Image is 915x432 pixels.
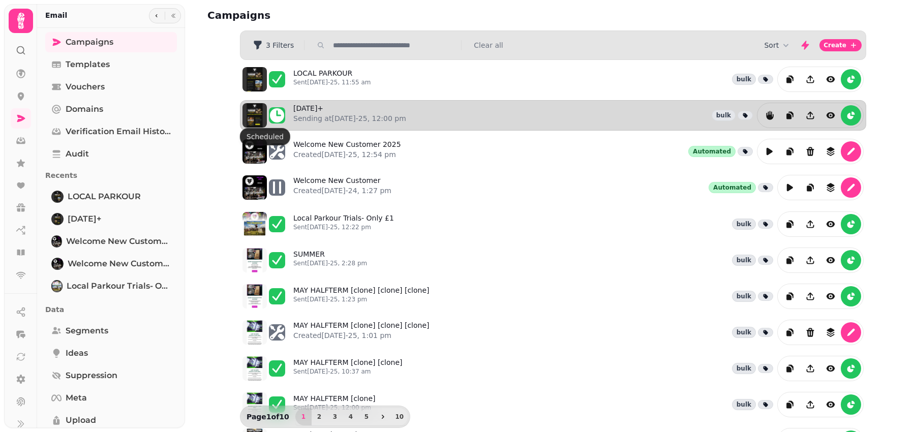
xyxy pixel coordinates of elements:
p: Created [DATE]-25, 1:01 pm [293,330,430,341]
p: Sent [DATE]-25, 12:00 pm [293,404,376,412]
a: Templates [45,54,177,75]
nav: Pagination [295,408,408,425]
div: Scheduled [240,128,290,145]
div: bulk [712,110,736,121]
button: edit [841,177,861,198]
p: Created [DATE]-24, 1:27 pm [293,186,391,196]
span: 10 [395,414,404,420]
button: 2 [311,408,327,425]
img: aHR0cHM6Ly9zdGFtcGVkZS1zZXJ2aWNlLXByb2QtdGVtcGxhdGUtcHJldmlld3MuczMuZXUtd2VzdC0xLmFtYXpvbmF3cy5jb... [242,175,267,200]
button: duplicate [780,322,800,343]
span: Local Parkour Trials- Only £1 [67,280,171,292]
p: Page 1 of 10 [242,412,293,422]
span: 2 [315,414,323,420]
a: Local Parkour Trials- Only £1Sent[DATE]-25, 12:22 pm [293,213,394,235]
div: Automated [709,182,756,193]
img: Local Parkour Trials- Only £1 [52,281,62,291]
a: Welcome New Customer 2025Created[DATE]-25, 12:54 pm [293,139,401,164]
button: reports [841,250,861,270]
img: LOCAL PARKOUR [52,192,63,202]
button: duplicate [780,105,800,126]
button: view [820,358,841,379]
a: Welcome New CustomerWelcome New Customer [45,254,177,274]
span: Segments [66,325,108,337]
button: Create [819,39,862,51]
span: 4 [347,414,355,420]
h2: Campaigns [207,8,403,22]
span: Upload [66,414,96,426]
img: aHR0cHM6Ly9zdGFtcGVkZS1zZXJ2aWNlLXByb2QtdGVtcGxhdGUtcHJldmlld3MuczMuZXUtd2VzdC0xLmFtYXpvbmF3cy5jb... [242,320,267,345]
button: Share campaign preview [800,214,820,234]
button: duplicate [780,141,800,162]
button: duplicate [780,358,800,379]
button: reports [841,214,861,234]
span: Verification email history [66,126,171,138]
button: view [820,286,841,306]
button: Share campaign preview [800,358,820,379]
div: bulk [732,291,756,302]
span: 5 [362,414,371,420]
button: Share campaign preview [800,394,820,415]
div: Automated [688,146,736,157]
p: Sent [DATE]-25, 12:22 pm [293,223,394,231]
img: aHR0cHM6Ly9zdGFtcGVkZS1zZXJ2aWNlLXByb2QtdGVtcGxhdGUtcHJldmlld3MuczMuZXUtd2VzdC0xLmFtYXpvbmF3cy5jb... [242,356,267,381]
span: 3 Filters [266,42,294,49]
p: Created [DATE]-25, 12:54 pm [293,149,401,160]
button: view [820,394,841,415]
p: Sent [DATE]-25, 11:55 am [293,78,371,86]
img: aHR0cHM6Ly9zdGFtcGVkZS1zZXJ2aWNlLXByb2QtdGVtcGxhdGUtcHJldmlld3MuczMuZXUtd2VzdC0xLmFtYXpvbmF3cy5jb... [242,139,267,164]
button: revisions [820,141,841,162]
div: bulk [732,219,756,230]
button: edit [841,141,861,162]
a: MAY HALFTERM [clone] [clone] [clone]Sent[DATE]-25, 1:23 pm [293,285,430,307]
button: revisions [820,322,841,343]
img: aHR0cHM6Ly9zdGFtcGVkZS1zZXJ2aWNlLXByb2QtdGVtcGxhdGUtcHJldmlld3MuczMuZXUtd2VzdC0xLmFtYXpvbmF3cy5jb... [242,212,267,236]
div: bulk [732,363,756,374]
button: Delete [800,141,820,162]
button: reports [759,105,780,126]
button: reports [841,358,861,379]
a: Welcome New Customer 2025Welcome New Customer 2025 [45,231,177,252]
button: Share campaign preview [800,69,820,89]
button: duplicate [780,69,800,89]
span: Templates [66,58,110,71]
button: duplicate [780,394,800,415]
a: Domains [45,99,177,119]
a: MAY HALFTERM [clone]Sent[DATE]-25, 12:00 pm [293,393,376,416]
button: edit [780,177,800,198]
p: Sent [DATE]-25, 10:37 am [293,367,403,376]
div: bulk [732,74,756,85]
span: Welcome New Customer [68,258,171,270]
a: Campaigns [45,32,177,52]
img: aHR0cHM6Ly9zdGFtcGVkZS1zZXJ2aWNlLXByb2QtdGVtcGxhdGUtcHJldmlld3MuczMuZXUtd2VzdC0xLmFtYXpvbmF3cy5jb... [242,67,267,91]
span: Audit [66,148,89,160]
img: aHR0cHM6Ly9zdGFtcGVkZS1zZXJ2aWNlLXByb2QtdGVtcGxhdGUtcHJldmlld3MuczMuZXUtd2VzdC0xLmFtYXpvbmF3cy5jb... [242,284,267,308]
a: Audit [45,144,177,164]
button: view [820,69,841,89]
p: Sending at [DATE]-25, 12:00 pm [293,113,406,124]
a: Upload [45,410,177,430]
img: aHR0cHM6Ly9zdGFtcGVkZS1zZXJ2aWNlLXByb2QtdGVtcGxhdGUtcHJldmlld3MuczMuZXUtd2VzdC0xLmFtYXpvbmF3cy5jb... [242,392,267,417]
div: bulk [732,255,756,266]
a: September 2025+[DATE]+ [45,209,177,229]
button: Sort [764,40,791,50]
button: next [374,408,391,425]
span: [DATE]+ [68,213,101,225]
span: Create [823,42,846,48]
button: Share campaign preview [800,105,820,126]
h2: Email [45,10,67,20]
img: September 2025+ [52,214,63,224]
button: view [820,105,841,126]
img: aHR0cHM6Ly9zdGFtcGVkZS1zZXJ2aWNlLXByb2QtdGVtcGxhdGUtcHJldmlld3MuczMuZXUtd2VzdC0xLmFtYXpvbmF3cy5jb... [242,103,267,128]
button: duplicate [780,214,800,234]
span: 3 [331,414,339,420]
button: Share campaign preview [800,286,820,306]
span: Welcome New Customer 2025 [66,235,171,248]
a: Local Parkour Trials- Only £1Local Parkour Trials- Only £1 [45,276,177,296]
button: 5 [358,408,375,425]
p: Recents [45,166,177,184]
button: duplicate [780,250,800,270]
button: Delete [800,322,820,343]
button: duplicate [800,177,820,198]
a: MAY HALFTERM [clone] [clone] [clone]Created[DATE]-25, 1:01 pm [293,320,430,345]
